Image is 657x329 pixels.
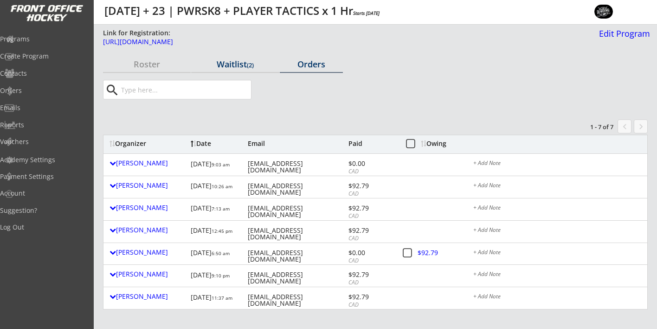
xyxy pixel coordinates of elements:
div: [DATE] [191,246,241,263]
div: $92.79 [348,183,399,189]
div: Owing [421,140,456,147]
font: 7:13 am [212,205,230,212]
div: CAD [348,190,399,198]
div: [EMAIL_ADDRESS][DOMAIN_NAME] [248,227,346,240]
div: + Add Note [473,271,641,279]
font: 6:50 am [212,250,230,257]
div: [DATE] [191,202,241,218]
div: $92.79 [348,227,399,234]
div: Organizer [109,140,186,147]
div: [EMAIL_ADDRESS][DOMAIN_NAME] [248,205,346,218]
div: Waitlist [191,60,279,68]
div: [EMAIL_ADDRESS][DOMAIN_NAME] [248,250,346,263]
div: CAD [348,212,399,220]
div: [EMAIL_ADDRESS][DOMAIN_NAME] [248,183,346,196]
div: CAD [348,279,399,287]
div: 1 - 7 of 7 [565,123,613,131]
div: [PERSON_NAME] [109,160,186,166]
div: + Add Note [473,160,641,168]
div: [DATE] [191,224,241,240]
div: [EMAIL_ADDRESS][DOMAIN_NAME] [248,160,346,173]
button: search [104,83,120,98]
div: CAD [348,235,399,243]
button: chevron_left [618,119,631,133]
div: [PERSON_NAME] [109,249,186,256]
font: 12:45 pm [212,228,232,234]
a: [URL][DOMAIN_NAME] [103,39,571,50]
div: $0.00 [348,250,399,256]
div: CAD [348,301,399,309]
div: [PERSON_NAME] [109,227,186,233]
em: Starts [DATE] [353,10,380,16]
div: [PERSON_NAME] [109,271,186,277]
div: $92.79 [348,205,399,211]
font: 10:26 am [212,183,232,190]
a: Edit Program [595,29,650,46]
div: [PERSON_NAME] [109,293,186,300]
font: 9:03 am [212,161,230,168]
div: [URL][DOMAIN_NAME] [103,39,571,45]
div: + Add Note [473,183,641,190]
font: (2) [247,61,254,69]
div: Roster [103,60,191,68]
div: + Add Note [473,205,641,212]
div: CAD [348,257,399,265]
div: Orders [280,60,343,68]
div: $92.79 [348,271,399,278]
div: + Add Note [473,250,641,257]
div: Email [248,140,346,147]
font: 9:10 pm [212,272,230,279]
div: Link for Registration: [103,28,172,38]
div: [PERSON_NAME] [109,182,186,189]
div: Date [191,140,241,147]
div: [DATE] [191,290,241,307]
div: + Add Note [473,227,641,235]
div: Paid [348,140,399,147]
div: [DATE] [191,268,241,284]
div: [PERSON_NAME] [109,204,186,211]
div: Edit Program [595,29,650,38]
div: [EMAIL_ADDRESS][DOMAIN_NAME] [248,294,346,307]
div: [DATE] [191,179,241,196]
div: [EMAIL_ADDRESS][DOMAIN_NAME] [248,271,346,284]
font: 11:37 am [212,295,232,301]
button: keyboard_arrow_right [634,119,648,133]
input: Type here... [119,80,251,99]
div: $0.00 [348,160,399,167]
div: CAD [348,168,399,176]
div: + Add Note [473,294,641,301]
div: $92.79 [348,294,399,300]
div: [DATE] [191,157,241,173]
